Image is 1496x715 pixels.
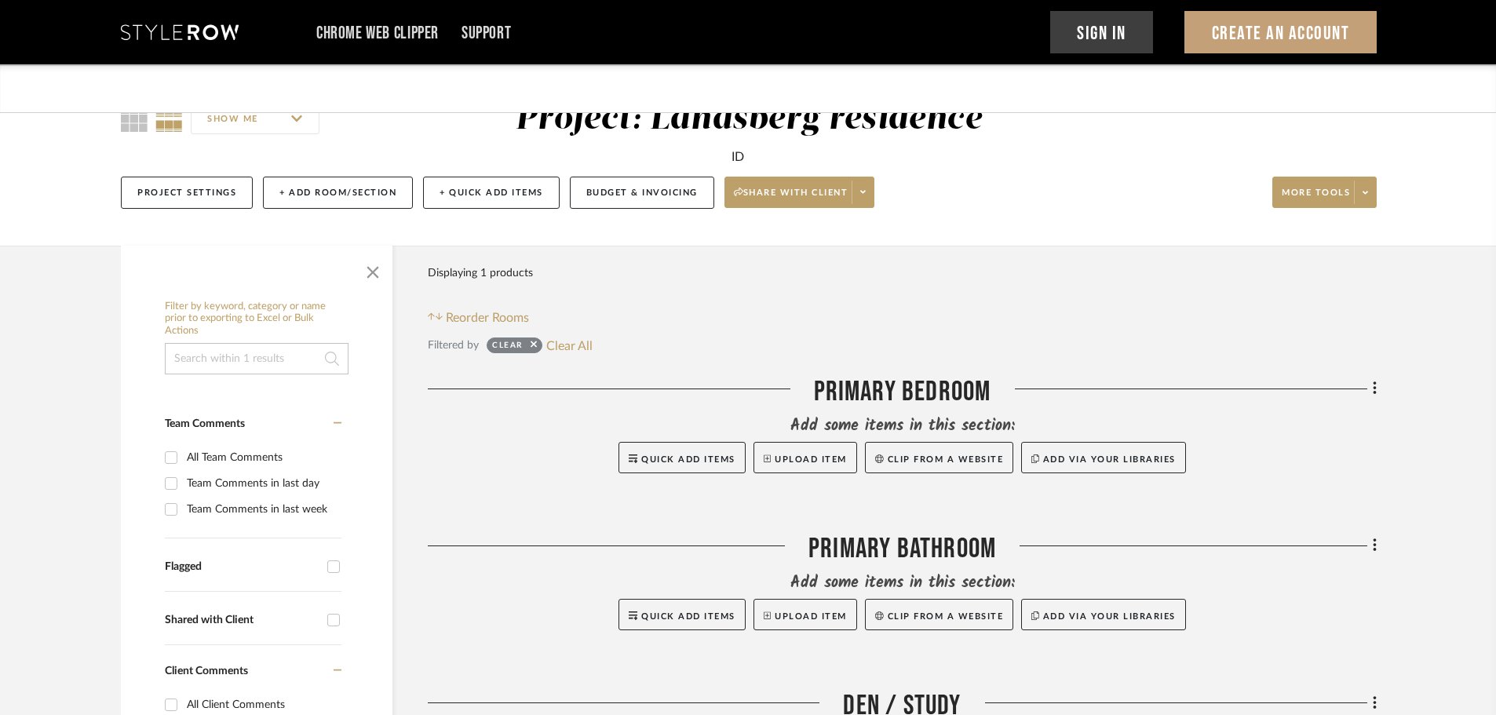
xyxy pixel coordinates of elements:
[428,415,1377,437] div: Add some items in this section:
[165,343,348,374] input: Search within 1 results
[165,301,348,337] h6: Filter by keyword, category or name prior to exporting to Excel or Bulk Actions
[165,614,319,627] div: Shared with Client
[1050,11,1154,53] button: Sign In
[187,497,338,522] div: Team Comments in last week
[187,471,338,496] div: Team Comments in last day
[263,177,413,209] button: + Add Room/Section
[753,442,857,473] button: Upload Item
[732,148,744,166] div: ID
[428,337,479,354] div: Filtered by
[734,187,848,210] span: Share with client
[1021,599,1186,630] button: Add via your libraries
[121,177,253,209] button: Project Settings
[865,599,1013,630] button: Clip from a website
[165,418,245,429] span: Team Comments
[446,308,529,327] span: Reorder Rooms
[753,599,857,630] button: Upload Item
[1282,187,1350,210] span: More tools
[428,308,529,327] button: Reorder Rooms
[570,177,714,209] button: Budget & Invoicing
[546,335,593,356] button: Clear All
[724,177,875,208] button: Share with client
[165,666,248,677] span: Client Comments
[187,445,338,470] div: All Team Comments
[618,442,746,473] button: Quick Add Items
[428,572,1377,594] div: Add some items in this section:
[492,340,523,356] div: clear
[641,612,735,621] span: Quick Add Items
[1272,177,1377,208] button: More tools
[423,177,560,209] button: + Quick Add Items
[641,455,735,464] span: Quick Add Items
[865,442,1013,473] button: Clip from a website
[1021,442,1186,473] button: Add via your libraries
[428,257,533,289] div: Displaying 1 products
[357,254,389,285] button: Close
[618,599,746,630] button: Quick Add Items
[316,27,439,40] a: Chrome Web Clipper
[165,560,319,574] div: Flagged
[516,103,982,136] div: Project: Landsberg residence
[1184,11,1377,53] button: Create An Account
[462,27,511,40] a: Support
